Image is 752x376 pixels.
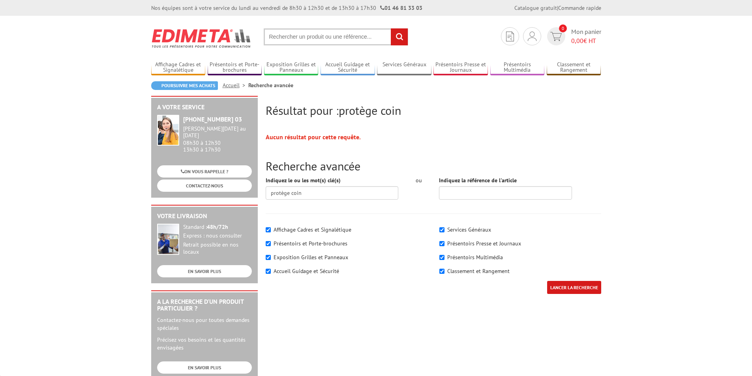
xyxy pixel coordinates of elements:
[571,37,583,45] span: 0,00
[157,336,252,352] p: Précisez vos besoins et les quantités envisagées
[274,254,348,261] label: Exposition Grilles et Panneaux
[266,133,361,141] strong: Aucun résultat pour cette requête.
[447,226,491,233] label: Services Généraux
[439,255,444,260] input: Présentoirs Multimédia
[447,240,521,247] label: Présentoirs Presse et Journaux
[157,265,252,277] a: EN SAVOIR PLUS
[157,180,252,192] a: CONTACTEZ-NOUS
[223,82,248,89] a: Accueil
[157,115,179,146] img: widget-service.jpg
[391,28,408,45] input: rechercher
[433,61,488,74] a: Présentoirs Presse et Journaux
[207,223,228,230] strong: 48h/72h
[439,241,444,246] input: Présentoirs Presse et Journaux
[547,281,601,294] input: LANCER LA RECHERCHE
[571,27,601,45] span: Mon panier
[439,176,517,184] label: Indiquez la référence de l'article
[183,241,252,256] div: Retrait possible en nos locaux
[264,28,408,45] input: Rechercher un produit ou une référence...
[547,61,601,74] a: Classement et Rangement
[321,61,375,74] a: Accueil Guidage et Sécurité
[151,61,206,74] a: Affichage Cadres et Signalétique
[490,61,545,74] a: Présentoirs Multimédia
[266,104,601,117] h2: Résultat pour :
[183,125,252,139] div: [PERSON_NAME][DATE] au [DATE]
[248,81,293,89] li: Recherche avancée
[157,361,252,374] a: EN SAVOIR PLUS
[559,24,567,32] span: 0
[183,125,252,153] div: 08h30 à 12h30 13h30 à 17h30
[266,227,271,232] input: Affichage Cadres et Signalétique
[157,224,179,255] img: widget-livraison.jpg
[558,4,601,11] a: Commande rapide
[266,269,271,274] input: Accueil Guidage et Sécurité
[339,103,401,118] span: protège coin
[514,4,557,11] a: Catalogue gratuit
[545,27,601,45] a: devis rapide 0 Mon panier 0,00€ HT
[266,241,271,246] input: Présentoirs et Porte-brochures
[264,61,319,74] a: Exposition Grilles et Panneaux
[208,61,262,74] a: Présentoirs et Porte-brochures
[157,213,252,220] h2: Votre livraison
[528,32,536,41] img: devis rapide
[447,254,503,261] label: Présentoirs Multimédia
[274,268,339,275] label: Accueil Guidage et Sécurité
[151,81,218,90] a: Poursuivre mes achats
[514,4,601,12] div: |
[410,176,427,184] div: ou
[151,24,252,53] img: Edimeta
[571,36,601,45] span: € HT
[151,4,422,12] div: Nos équipes sont à votre service du lundi au vendredi de 8h30 à 12h30 et de 13h30 à 17h30
[439,269,444,274] input: Classement et Rangement
[157,104,252,111] h2: A votre service
[266,255,271,260] input: Exposition Grilles et Panneaux
[183,224,252,231] div: Standard :
[274,240,347,247] label: Présentoirs et Porte-brochures
[550,32,562,41] img: devis rapide
[183,232,252,239] div: Express : nous consulter
[157,298,252,312] h2: A la recherche d'un produit particulier ?
[183,115,242,123] strong: [PHONE_NUMBER] 03
[377,61,431,74] a: Services Généraux
[380,4,422,11] strong: 01 46 81 33 03
[439,227,444,232] input: Services Généraux
[506,32,514,41] img: devis rapide
[266,159,601,172] h2: Recherche avancée
[447,268,510,275] label: Classement et Rangement
[157,165,252,178] a: ON VOUS RAPPELLE ?
[157,316,252,332] p: Contactez-nous pour toutes demandes spéciales
[266,176,341,184] label: Indiquez le ou les mot(s) clé(s)
[274,226,351,233] label: Affichage Cadres et Signalétique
